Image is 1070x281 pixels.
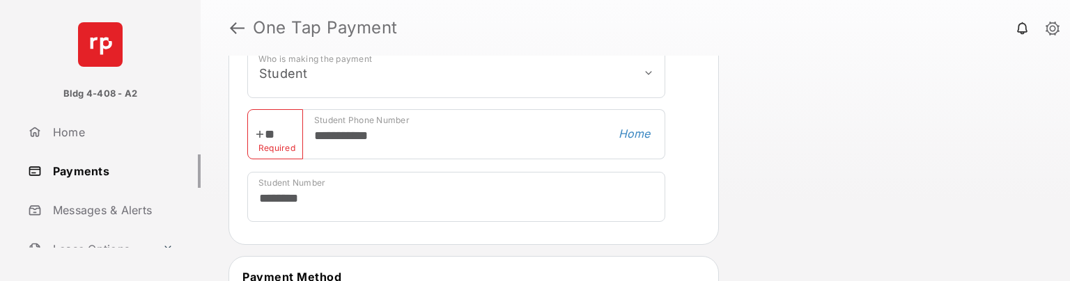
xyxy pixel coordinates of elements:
a: Home [22,115,201,149]
a: Messages & Alerts [22,193,201,227]
button: Home [614,126,654,141]
img: svg+xml;base64,PHN2ZyB4bWxucz0iaHR0cDovL3d3dy53My5vcmcvMjAwMC9zdmciIHdpZHRoPSI2NCIgaGVpZ2h0PSI2NC... [78,22,123,67]
a: Lease Options [22,232,157,266]
a: Payments [22,154,201,188]
p: Bldg 4-408 - A2 [63,87,138,101]
strong: One Tap Payment [253,19,398,36]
